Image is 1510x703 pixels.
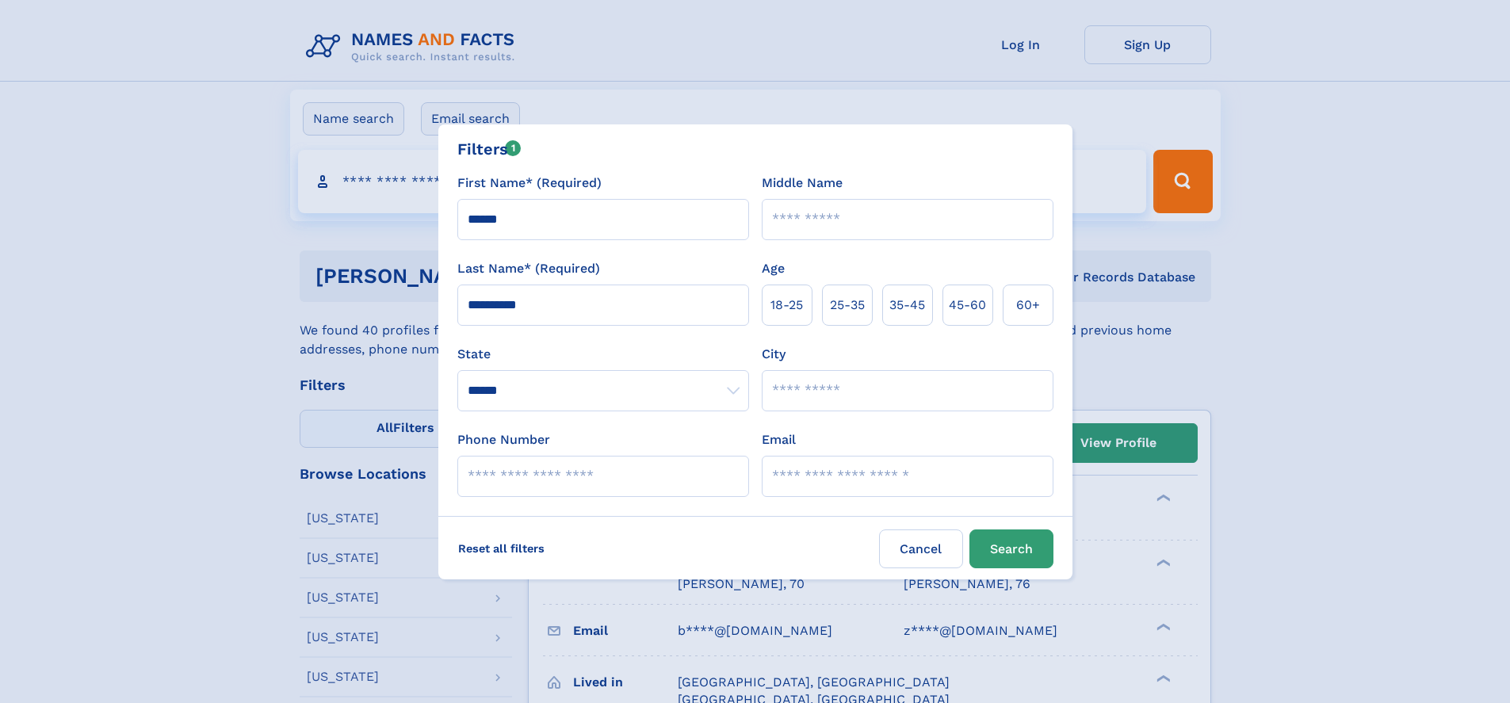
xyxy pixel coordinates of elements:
label: Age [762,259,785,278]
label: First Name* (Required) [457,174,602,193]
div: Filters [457,137,522,161]
label: Cancel [879,529,963,568]
label: State [457,345,749,364]
span: 18‑25 [770,296,803,315]
button: Search [969,529,1053,568]
span: 35‑45 [889,296,925,315]
label: City [762,345,786,364]
label: Reset all filters [448,529,555,567]
label: Email [762,430,796,449]
span: 60+ [1016,296,1040,315]
span: 25‑35 [830,296,865,315]
label: Phone Number [457,430,550,449]
span: 45‑60 [949,296,986,315]
label: Middle Name [762,174,843,193]
label: Last Name* (Required) [457,259,600,278]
